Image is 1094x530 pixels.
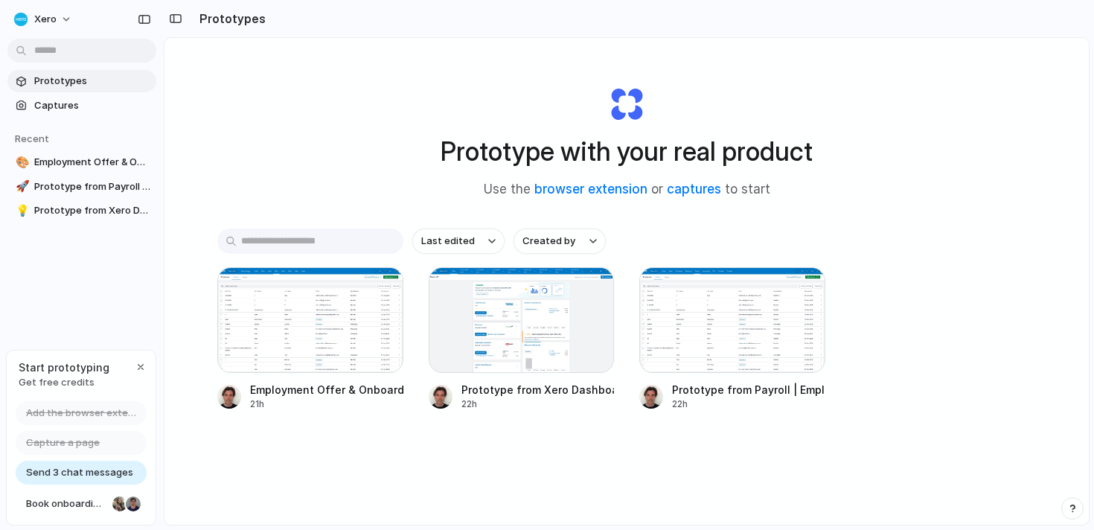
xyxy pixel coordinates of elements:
[672,382,825,397] div: Prototype from Payroll | Employee Management
[484,180,770,199] span: Use the or to start
[421,234,475,249] span: Last edited
[26,465,133,480] span: Send 3 chat messages
[7,151,156,173] a: 🎨Employment Offer & Onboarding Tools
[15,132,49,144] span: Recent
[217,267,403,411] a: Employment Offer & Onboarding ToolsEmployment Offer & Onboarding Tools21h
[534,182,647,197] a: browser extension
[672,397,825,411] div: 22h
[13,203,28,218] button: 💡
[7,7,80,31] button: Xero
[193,10,266,28] h2: Prototypes
[461,382,615,397] div: Prototype from Xero Dashboard
[34,74,150,89] span: Prototypes
[7,70,156,92] a: Prototypes
[667,182,721,197] a: captures
[250,397,403,411] div: 21h
[7,176,156,198] a: 🚀Prototype from Payroll | Employee Management
[16,202,26,220] div: 💡
[26,406,138,421] span: Add the browser extension
[13,155,28,170] button: 🎨
[26,435,100,450] span: Capture a page
[34,98,150,113] span: Captures
[19,375,109,390] span: Get free credits
[111,495,129,513] div: Nicole Kubica
[34,155,150,170] span: Employment Offer & Onboarding Tools
[19,360,109,375] span: Start prototyping
[514,229,606,254] button: Created by
[412,229,505,254] button: Last edited
[441,132,813,171] h1: Prototype with your real product
[34,203,150,218] span: Prototype from Xero Dashboard
[124,495,142,513] div: Christian Iacullo
[26,497,106,511] span: Book onboarding call
[461,397,615,411] div: 22h
[7,199,156,222] a: 💡Prototype from Xero Dashboard
[522,234,575,249] span: Created by
[16,178,26,195] div: 🚀
[34,179,150,194] span: Prototype from Payroll | Employee Management
[16,492,147,516] a: Book onboarding call
[34,12,57,27] span: Xero
[639,267,825,411] a: Prototype from Payroll | Employee ManagementPrototype from Payroll | Employee Management22h
[13,179,28,194] button: 🚀
[16,154,26,171] div: 🎨
[429,267,615,411] a: Prototype from Xero DashboardPrototype from Xero Dashboard22h
[7,95,156,117] a: Captures
[250,382,403,397] div: Employment Offer & Onboarding Tools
